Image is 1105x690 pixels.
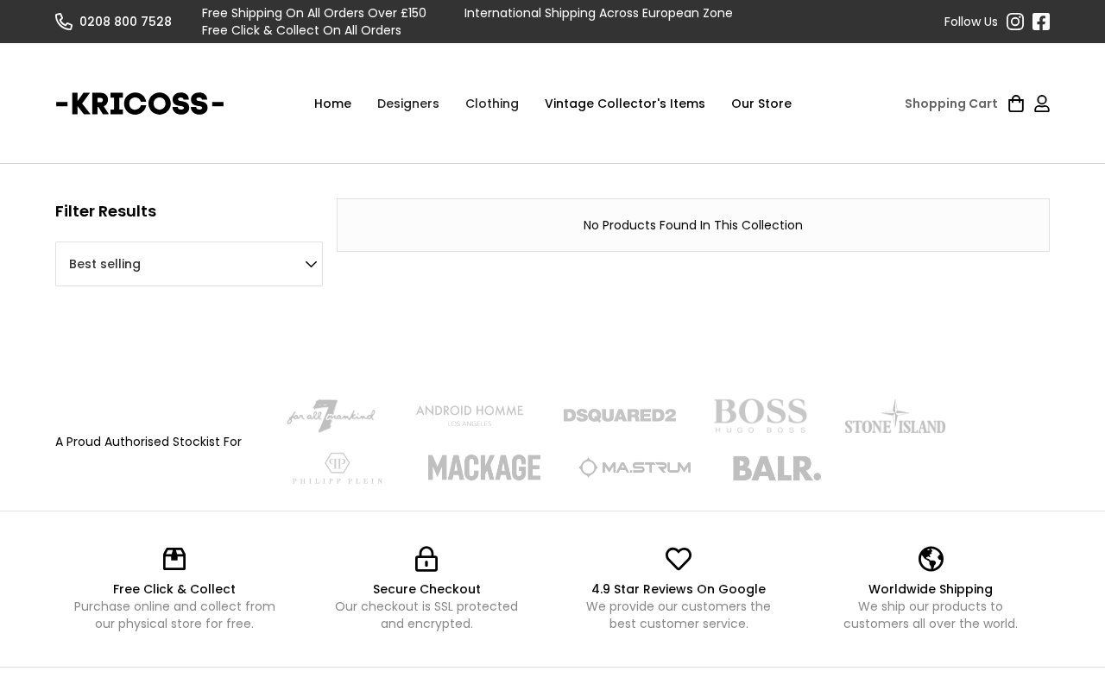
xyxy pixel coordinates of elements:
div: We provide our customers the best customer service. [577,598,780,632]
div: Follow Us [944,13,998,30]
div: Clothing [452,78,532,129]
div: Designers [364,78,452,129]
div: Free Click & Collect On All Orders [202,22,401,39]
a: Vintage Collector's Items [532,78,718,129]
div: Worldwide Shipping [829,580,1032,598]
div: We ship our products to customers all over the world. [829,598,1032,632]
a: Shopping Cart [905,95,1024,112]
div: Our checkout is SSL protected and encrypted. [325,598,528,632]
a: 0208 800 7528 [55,13,185,30]
div: A Proud Authorised Stockist For [55,433,242,450]
div: Secure Checkout [325,580,528,598]
div: No Products Found In This Collection [355,216,1032,234]
div: International Shipping Across European Zone [464,4,733,22]
a: Our Store [718,78,805,129]
div: Shopping Cart [905,95,998,112]
div: Free Click & Collect [73,580,276,598]
div: 4.9 Star Reviews On Google [577,580,780,598]
div: Free Shipping On All Orders Over £150 [202,4,426,22]
a: Home [301,78,364,129]
h3: Filter Results [55,198,156,224]
div: Purchase online and collect from our physical store for free. [73,598,276,632]
div: 0208 800 7528 [79,13,172,30]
